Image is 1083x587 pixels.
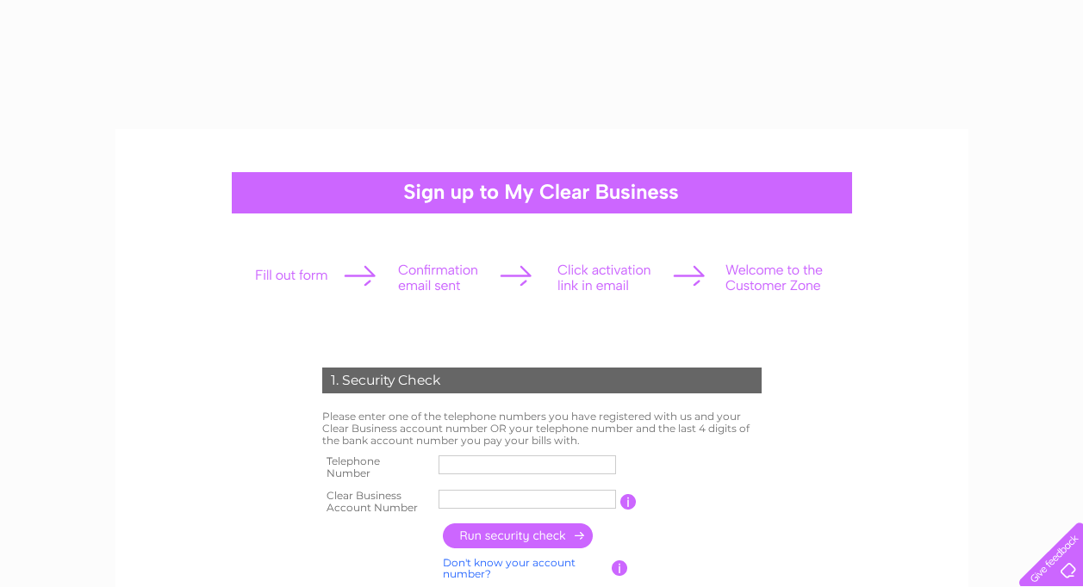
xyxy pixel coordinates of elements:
input: Information [612,560,628,576]
th: Clear Business Account Number [318,485,435,519]
td: Please enter one of the telephone numbers you have registered with us and your Clear Business acc... [318,406,766,450]
div: 1. Security Check [322,368,762,393]
input: Information [620,494,637,510]
th: Telephone Number [318,450,435,485]
a: Don't know your account number? [443,556,576,581]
